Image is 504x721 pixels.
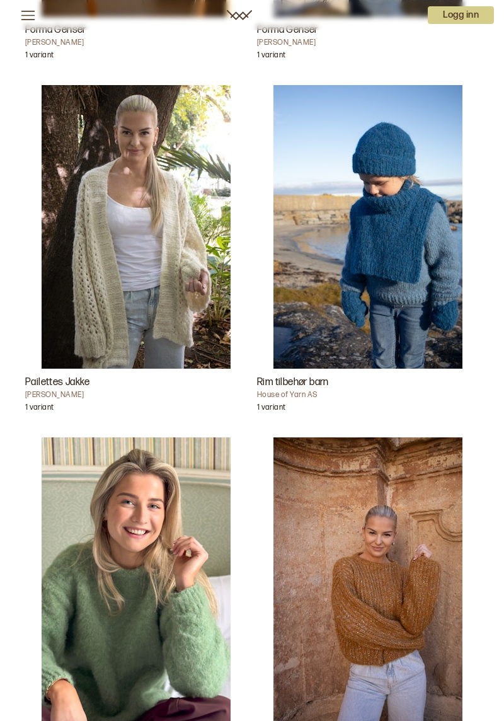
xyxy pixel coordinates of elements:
[25,38,247,48] h4: [PERSON_NAME]
[257,23,479,38] h3: Forma Genser
[257,85,479,422] a: Rim tilbehør barn
[25,403,54,415] p: 1 variant
[273,85,462,369] img: House of Yarn ASRim tilbehør barn
[42,437,231,721] img: Ane Kydland ThomassenVelours Genser
[25,50,54,63] p: 1 variant
[257,375,479,390] h3: Rim tilbehør barn
[257,390,479,400] h4: House of Yarn AS
[25,390,247,400] h4: [PERSON_NAME]
[273,437,462,721] img: Ane Kydland ThomassenPaljetta Genser
[25,85,247,422] a: Pailettes Jakke
[227,10,252,20] a: Woolit
[25,23,247,38] h3: Forma Genser
[257,38,479,48] h4: [PERSON_NAME]
[428,6,494,24] p: Logg inn
[257,50,285,63] p: 1 variant
[428,6,494,24] button: User dropdown
[25,375,247,390] h3: Pailettes Jakke
[257,403,285,415] p: 1 variant
[42,85,231,369] img: Ane Kydland ThomassenPailettes Jakke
